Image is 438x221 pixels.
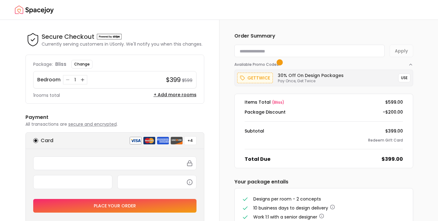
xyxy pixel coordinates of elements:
dd: -$200.00 [383,109,403,115]
dd: $399.00 [382,156,403,163]
h6: 30% Off on Design Packages [278,72,344,79]
p: gettwice [247,74,270,82]
button: + Add more rooms [154,92,196,98]
dd: $399.00 [385,128,403,134]
h4: Secure Checkout [42,32,94,41]
h6: Order Summary [234,32,413,40]
dt: Items Total [245,99,284,105]
button: +4 [184,136,196,145]
button: Redeem Gift Card [368,138,403,143]
img: visa [129,137,142,145]
span: Work 1:1 with a senior designer [253,214,317,220]
small: $599 [182,77,192,83]
h6: Card [41,137,53,144]
dt: Package Discount [245,109,286,115]
span: Designs per room - 2 concepts [253,196,321,202]
button: Change [71,60,93,69]
p: Currently serving customers in US only. We'll notify you when this changes. [42,41,202,47]
img: american express [157,137,169,145]
span: ( bliss ) [272,100,284,105]
img: Spacejoy Logo [15,4,54,16]
button: Decrease quantity for Bedroom [65,77,71,83]
iframe: Secure card number input frame [37,160,192,166]
p: Package: [33,61,53,67]
button: Available Promo Codes [234,57,413,67]
dt: Subtotal [245,128,264,134]
img: discover [170,137,183,145]
dd: $599.00 [385,99,403,105]
p: All transactions are . [25,121,204,127]
a: Spacejoy [15,4,54,16]
h4: $399 [166,75,181,84]
div: 1 [72,77,78,83]
p: 1 rooms total [33,92,60,98]
button: Increase quantity for Bedroom [79,77,86,83]
p: Pay Once, Get Twice [278,79,344,83]
iframe: Secure expiration date input frame [37,179,108,185]
div: Available Promo Codes [234,67,413,86]
p: bliss [55,61,66,68]
p: Bedroom [37,76,61,83]
button: Place your order [33,199,196,213]
h6: Your package entails [234,178,413,186]
img: mastercard [143,137,156,145]
span: 10 business days to design delivery [253,205,328,211]
img: Powered by stripe [97,34,122,39]
button: USE [398,74,410,82]
iframe: Secure CVC input frame [121,179,192,185]
h6: Payment [25,114,204,121]
span: secure and encrypted [68,121,117,127]
dt: Total Due [245,156,270,163]
span: Available Promo Codes [234,62,281,67]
